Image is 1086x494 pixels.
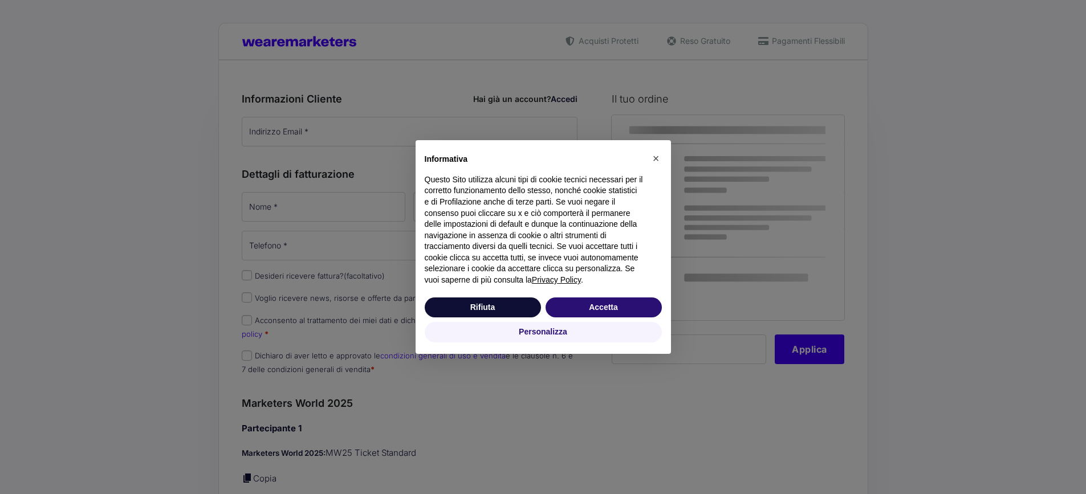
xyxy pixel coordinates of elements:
[425,154,644,165] h2: Informativa
[425,297,541,318] button: Rifiuta
[425,174,644,286] p: Questo Sito utilizza alcuni tipi di cookie tecnici necessari per il corretto funzionamento dello ...
[546,297,662,318] button: Accetta
[425,322,662,342] button: Personalizza
[653,152,660,165] span: ×
[532,275,581,284] a: Privacy Policy
[647,149,665,168] button: Chiudi questa informativa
